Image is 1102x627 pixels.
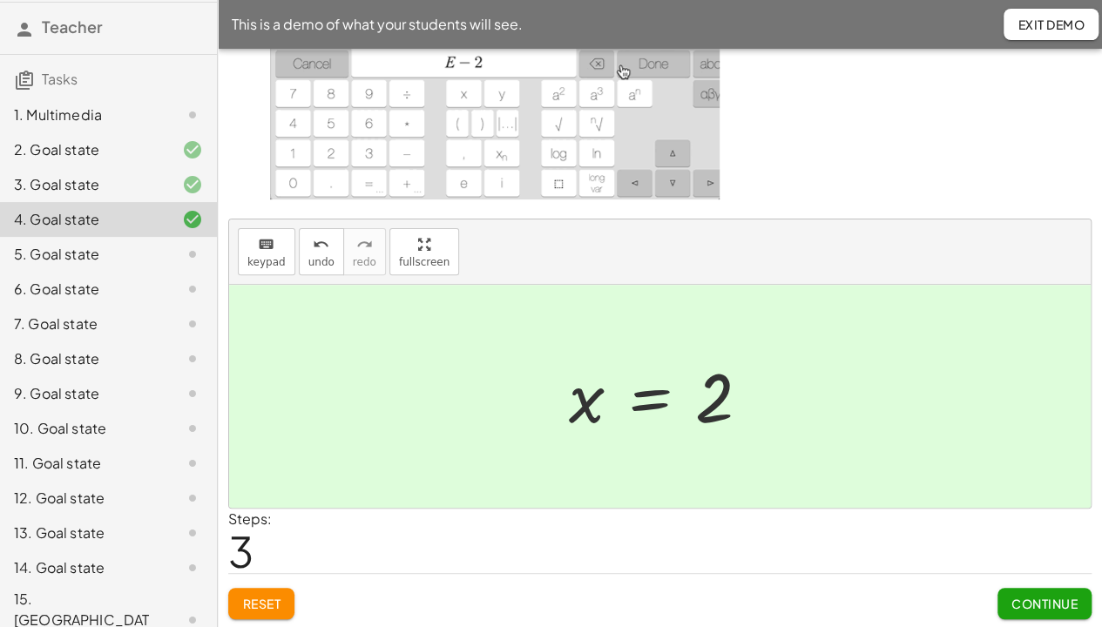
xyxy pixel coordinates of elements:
[247,256,286,268] span: keypad
[14,383,154,404] div: 9. Goal state
[42,17,103,37] span: Teacher
[14,453,154,474] div: 11. Goal state
[14,104,154,125] div: 1. Multimedia
[308,256,335,268] span: undo
[182,348,203,369] i: Task not started.
[182,279,203,300] i: Task not started.
[182,313,203,334] i: Task not started.
[1017,17,1085,32] span: Exit Demo
[238,228,295,275] button: keyboardkeypad
[14,244,154,265] div: 5. Goal state
[399,256,450,268] span: fullscreen
[182,453,203,474] i: Task not started.
[182,209,203,230] i: Task finished and correct.
[14,522,154,543] div: 13. Goal state
[389,228,459,275] button: fullscreen
[14,313,154,334] div: 7. Goal state
[228,524,254,577] span: 3
[228,588,294,619] button: Reset
[182,488,203,509] i: Task not started.
[997,588,1092,619] button: Continue
[42,70,78,88] span: Tasks
[299,228,344,275] button: undoundo
[182,522,203,543] i: Task not started.
[356,234,373,255] i: redo
[353,256,376,268] span: redo
[182,174,203,195] i: Task finished and correct.
[14,209,154,230] div: 4. Goal state
[1011,596,1078,611] span: Continue
[14,418,154,439] div: 10. Goal state
[182,244,203,265] i: Task not started.
[182,139,203,160] i: Task finished and correct.
[232,14,523,35] span: This is a demo of what your students will see.
[182,557,203,578] i: Task not started.
[182,418,203,439] i: Task not started.
[313,234,329,255] i: undo
[1004,9,1099,40] button: Exit Demo
[258,234,274,255] i: keyboard
[242,596,281,611] span: Reset
[14,488,154,509] div: 12. Goal state
[14,174,154,195] div: 3. Goal state
[14,348,154,369] div: 8. Goal state
[14,139,154,160] div: 2. Goal state
[182,104,203,125] i: Task not started.
[14,279,154,300] div: 6. Goal state
[228,509,272,528] label: Steps:
[14,557,154,578] div: 14. Goal state
[343,228,386,275] button: redoredo
[182,383,203,404] i: Task not started.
